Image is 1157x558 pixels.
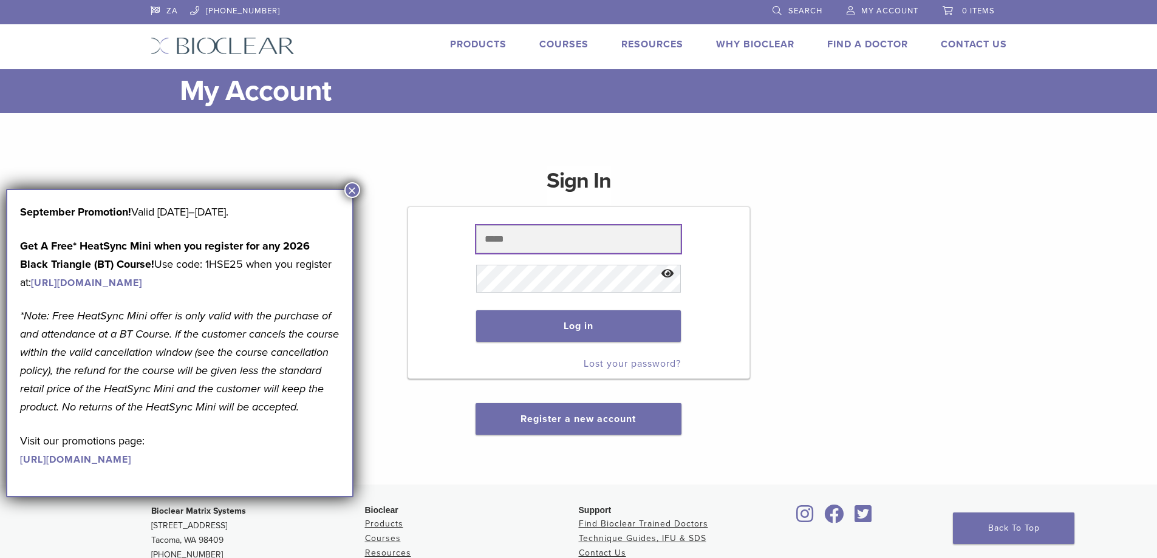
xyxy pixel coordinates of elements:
[621,38,683,50] a: Resources
[20,309,339,413] em: *Note: Free HeatSync Mini offer is only valid with the purchase of and attendance at a BT Course....
[151,506,246,516] strong: Bioclear Matrix Systems
[20,432,340,468] p: Visit our promotions page:
[20,237,340,291] p: Use code: 1HSE25 when you register at:
[20,205,131,219] b: September Promotion!
[584,358,681,370] a: Lost your password?
[547,166,611,205] h1: Sign In
[476,310,681,342] button: Log in
[365,505,398,515] span: Bioclear
[655,259,681,290] button: Show password
[821,512,848,524] a: Bioclear
[365,548,411,558] a: Resources
[180,69,1007,113] h1: My Account
[851,512,876,524] a: Bioclear
[579,505,612,515] span: Support
[20,203,340,221] p: Valid [DATE]–[DATE].
[520,413,636,425] a: Register a new account
[20,454,131,466] a: [URL][DOMAIN_NAME]
[579,533,706,543] a: Technique Guides, IFU & SDS
[579,548,626,558] a: Contact Us
[31,277,142,289] a: [URL][DOMAIN_NAME]
[151,37,295,55] img: Bioclear
[788,6,822,16] span: Search
[365,519,403,529] a: Products
[476,403,681,435] button: Register a new account
[716,38,794,50] a: Why Bioclear
[579,519,708,529] a: Find Bioclear Trained Doctors
[793,512,818,524] a: Bioclear
[539,38,589,50] a: Courses
[861,6,918,16] span: My Account
[450,38,507,50] a: Products
[344,182,360,198] button: Close
[20,239,310,271] strong: Get A Free* HeatSync Mini when you register for any 2026 Black Triangle (BT) Course!
[941,38,1007,50] a: Contact Us
[827,38,908,50] a: Find A Doctor
[953,512,1074,544] a: Back To Top
[365,533,401,543] a: Courses
[962,6,995,16] span: 0 items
